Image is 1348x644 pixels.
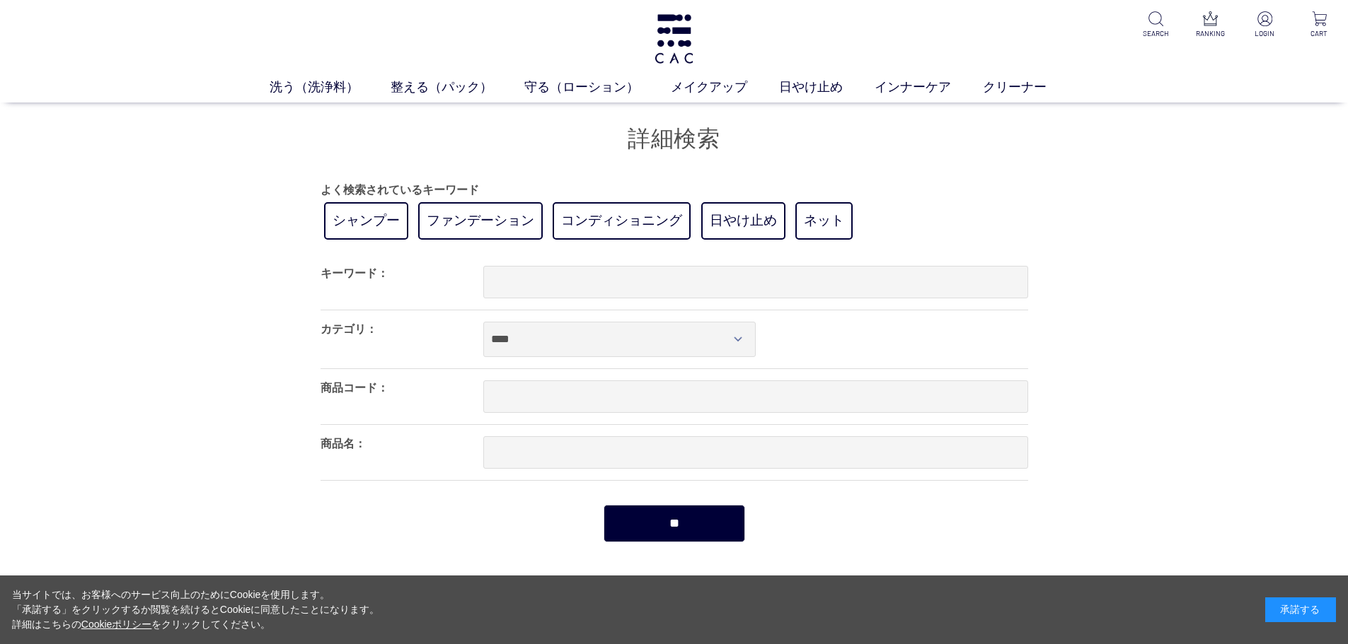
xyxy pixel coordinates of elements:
[81,619,152,630] a: Cookieポリシー
[671,78,779,97] a: メイクアップ
[1248,28,1282,39] p: LOGIN
[1302,28,1337,39] p: CART
[321,382,388,394] label: 商品コード：
[1302,11,1337,39] a: CART
[1139,11,1173,39] a: SEARCH
[795,202,853,240] a: ネット
[391,78,524,97] a: 整える（パック）
[524,78,671,97] a: 守る（ローション）
[1248,11,1282,39] a: LOGIN
[321,267,388,279] label: キーワード：
[1265,597,1336,622] div: 承諾する
[652,14,696,64] img: logo
[701,202,785,240] a: 日やけ止め
[270,78,391,97] a: 洗う（洗浄料）
[1139,28,1173,39] p: SEARCH
[418,202,543,240] a: ファンデーション
[983,78,1078,97] a: クリーナー
[779,78,875,97] a: 日やけ止め
[12,587,380,632] div: 当サイトでは、お客様へのサービス向上のためにCookieを使用します。 「承諾する」をクリックするか閲覧を続けるとCookieに同意したことになります。 詳細はこちらの をクリックしてください。
[553,202,691,240] a: コンディショニング
[321,182,1028,199] p: よく検索されているキーワード
[321,323,377,335] label: カテゴリ：
[875,78,983,97] a: インナーケア
[324,202,408,240] a: シャンプー
[1193,28,1228,39] p: RANKING
[1193,11,1228,39] a: RANKING
[321,124,1028,154] h1: 詳細検索
[321,438,366,450] label: 商品名：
